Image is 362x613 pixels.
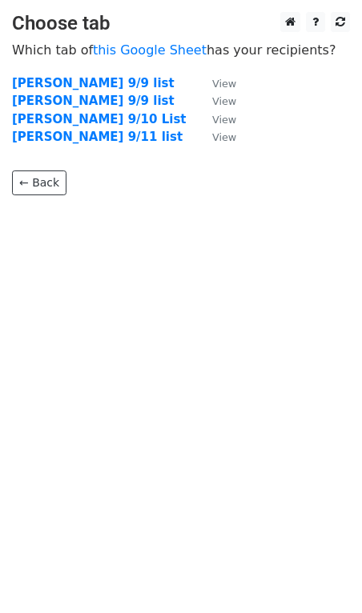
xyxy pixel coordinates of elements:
[12,42,350,58] p: Which tab of has your recipients?
[12,130,183,144] a: [PERSON_NAME] 9/11 list
[93,42,207,58] a: this Google Sheet
[196,94,236,108] a: View
[212,78,236,90] small: View
[12,94,175,108] a: [PERSON_NAME] 9/9 list
[212,114,236,126] small: View
[212,131,236,143] small: View
[196,76,236,90] a: View
[196,130,236,144] a: View
[12,170,66,195] a: ← Back
[196,112,236,126] a: View
[12,12,350,35] h3: Choose tab
[212,95,236,107] small: View
[12,112,186,126] a: [PERSON_NAME] 9/10 List
[12,76,175,90] a: [PERSON_NAME] 9/9 list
